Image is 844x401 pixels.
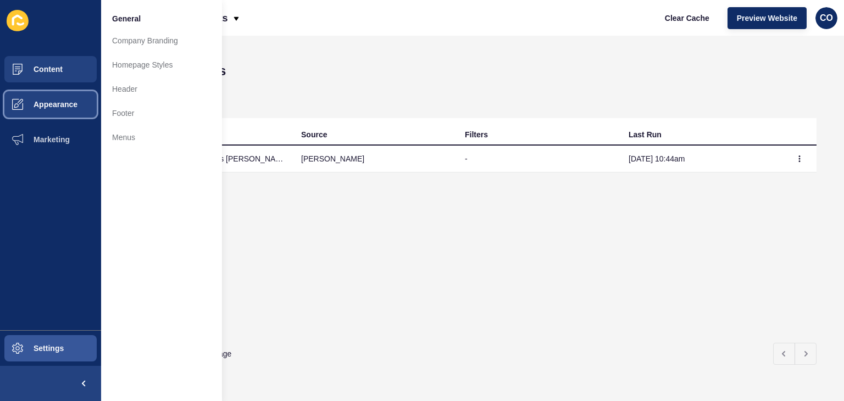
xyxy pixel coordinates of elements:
[456,146,620,172] td: -
[129,63,817,79] h1: Listing sources
[656,7,719,29] button: Clear Cache
[629,129,662,140] div: Last Run
[665,13,709,24] span: Clear Cache
[101,53,222,77] a: Homepage Styles
[292,146,456,172] td: [PERSON_NAME]
[101,125,222,149] a: Menus
[728,7,807,29] button: Preview Website
[101,101,222,125] a: Footer
[820,13,833,24] span: CO
[301,129,327,140] div: Source
[112,13,141,24] span: General
[620,146,784,172] td: [DATE] 10:44am
[737,13,797,24] span: Preview Website
[465,129,488,140] div: Filters
[101,29,222,53] a: Company Branding
[101,77,222,101] a: Header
